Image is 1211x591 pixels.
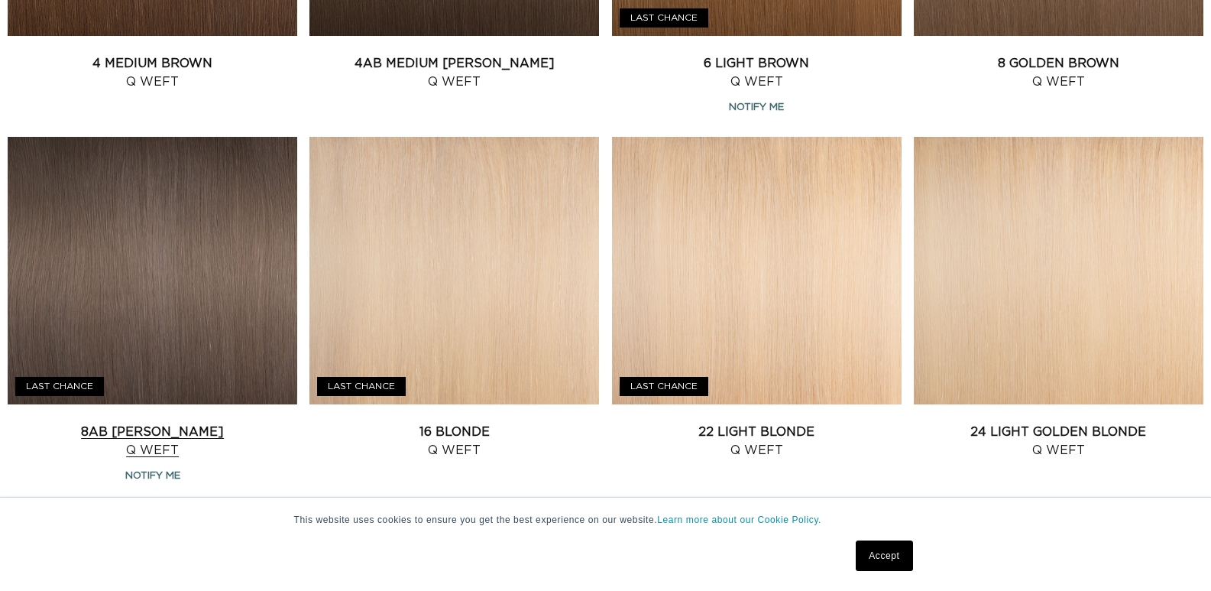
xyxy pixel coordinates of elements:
[657,515,821,525] a: Learn more about our Cookie Policy.
[914,54,1203,91] a: 8 Golden Brown Q Weft
[612,54,902,91] a: 6 Light Brown Q Weft
[8,423,297,459] a: 8AB [PERSON_NAME] Q Weft
[612,423,902,459] a: 22 Light Blonde Q Weft
[309,54,599,91] a: 4AB Medium [PERSON_NAME] Q Weft
[309,423,599,459] a: 16 Blonde Q Weft
[8,54,297,91] a: 4 Medium Brown Q Weft
[856,541,912,571] a: Accept
[914,423,1203,459] a: 24 Light Golden Blonde Q Weft
[294,513,918,527] p: This website uses cookies to ensure you get the best experience on our website.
